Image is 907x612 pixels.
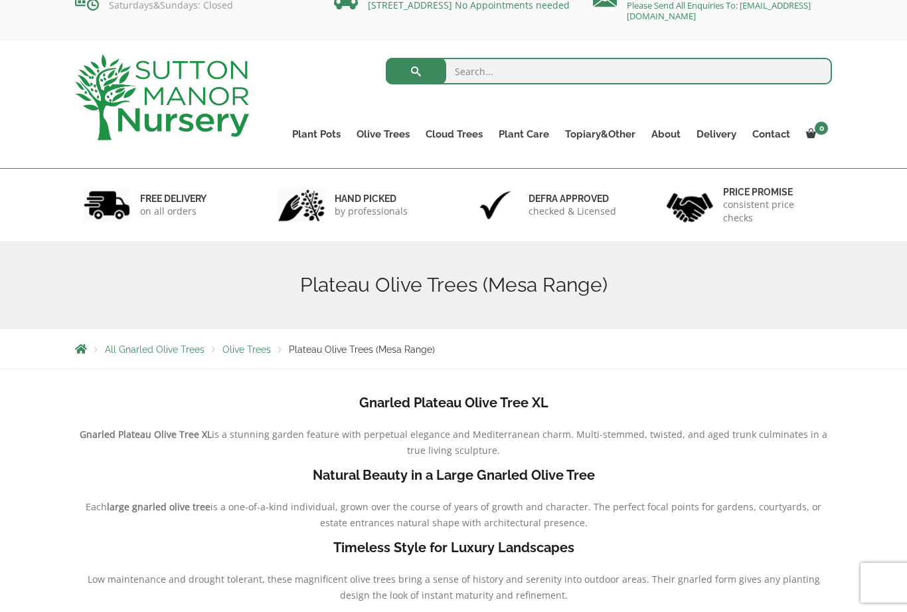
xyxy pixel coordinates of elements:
[359,395,548,411] b: Gnarled Plateau Olive Tree XL
[278,188,325,222] img: 2.jpg
[418,125,491,144] a: Cloud Trees
[798,125,832,144] a: 0
[313,467,595,483] b: Natural Beauty in a Large Gnarled Olive Tree
[140,205,206,218] p: on all orders
[643,125,689,144] a: About
[744,125,798,144] a: Contact
[105,344,205,355] a: All Gnarled Olive Trees
[107,500,210,513] b: large gnarled olive tree
[75,54,249,140] img: logo
[815,122,828,135] span: 0
[335,193,408,205] h6: hand picked
[557,125,643,144] a: Topiary&Other
[80,428,212,441] b: Gnarled Plateau Olive Tree XL
[75,273,832,297] h1: Plateau Olive Trees (Mesa Range)
[84,188,130,222] img: 1.jpg
[386,58,833,84] input: Search...
[86,500,107,513] span: Each
[529,193,616,205] h6: Defra approved
[491,125,557,144] a: Plant Care
[222,344,271,355] a: Olive Trees
[140,193,206,205] h6: FREE DELIVERY
[333,540,574,556] b: Timeless Style for Luxury Landscapes
[88,573,820,601] span: Low maintenance and drought tolerant, these magnificent olive trees bring a sense of history and ...
[723,198,824,225] p: consistent price checks
[75,344,832,354] nav: Breadcrumbs
[529,205,616,218] p: checked & Licensed
[289,344,435,355] span: Plateau Olive Trees (Mesa Range)
[689,125,744,144] a: Delivery
[210,500,821,529] span: is a one-of-a-kind individual, grown over the course of years of growth and character. The perfec...
[472,188,519,222] img: 3.jpg
[667,185,713,225] img: 4.jpg
[284,125,349,144] a: Plant Pots
[723,186,824,198] h6: Price promise
[349,125,418,144] a: Olive Trees
[335,205,408,218] p: by professionals
[212,428,827,457] span: is a stunning garden feature with perpetual elegance and Mediterranean charm. Multi-stemmed, twis...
